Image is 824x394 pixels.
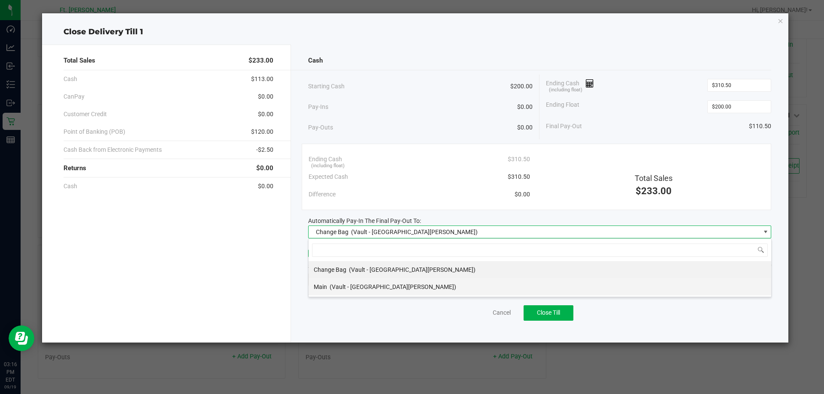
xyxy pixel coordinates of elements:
[256,163,273,173] span: $0.00
[64,127,125,136] span: Point of Banking (POB)
[308,217,421,224] span: Automatically Pay-In The Final Pay-Out To:
[546,79,594,92] span: Ending Cash
[251,75,273,84] span: $113.00
[311,162,345,170] span: (including float)
[309,155,342,164] span: Ending Cash
[524,305,573,321] button: Close Till
[258,92,273,101] span: $0.00
[308,123,333,132] span: Pay-Outs
[635,174,673,183] span: Total Sales
[64,75,77,84] span: Cash
[251,127,273,136] span: $120.00
[508,155,530,164] span: $310.50
[64,182,77,191] span: Cash
[42,26,789,38] div: Close Delivery Till 1
[9,325,34,351] iframe: Resource center
[64,56,95,66] span: Total Sales
[517,123,533,132] span: $0.00
[248,56,273,66] span: $233.00
[258,182,273,191] span: $0.00
[308,56,323,66] span: Cash
[308,102,328,111] span: Pay-Ins
[493,308,511,317] a: Cancel
[517,102,533,111] span: $0.00
[510,82,533,91] span: $200.00
[64,159,273,177] div: Returns
[314,283,327,290] span: Main
[636,186,672,196] span: $233.00
[64,145,162,154] span: Cash Back from Electronic Payments
[537,309,560,316] span: Close Till
[256,145,273,154] span: -$2.50
[64,92,85,101] span: CanPay
[309,190,336,199] span: Difference
[64,110,107,119] span: Customer Credit
[546,122,582,131] span: Final Pay-Out
[314,266,346,273] span: Change Bag
[316,229,348,235] span: Change Bag
[749,122,771,131] span: $110.50
[309,172,348,181] span: Expected Cash
[330,283,456,290] span: (Vault - [GEOGRAPHIC_DATA][PERSON_NAME])
[549,87,582,94] span: (including float)
[349,266,476,273] span: (Vault - [GEOGRAPHIC_DATA][PERSON_NAME])
[308,82,345,91] span: Starting Cash
[515,190,530,199] span: $0.00
[546,100,579,113] span: Ending Float
[351,229,478,235] span: (Vault - [GEOGRAPHIC_DATA][PERSON_NAME])
[258,110,273,119] span: $0.00
[508,172,530,181] span: $310.50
